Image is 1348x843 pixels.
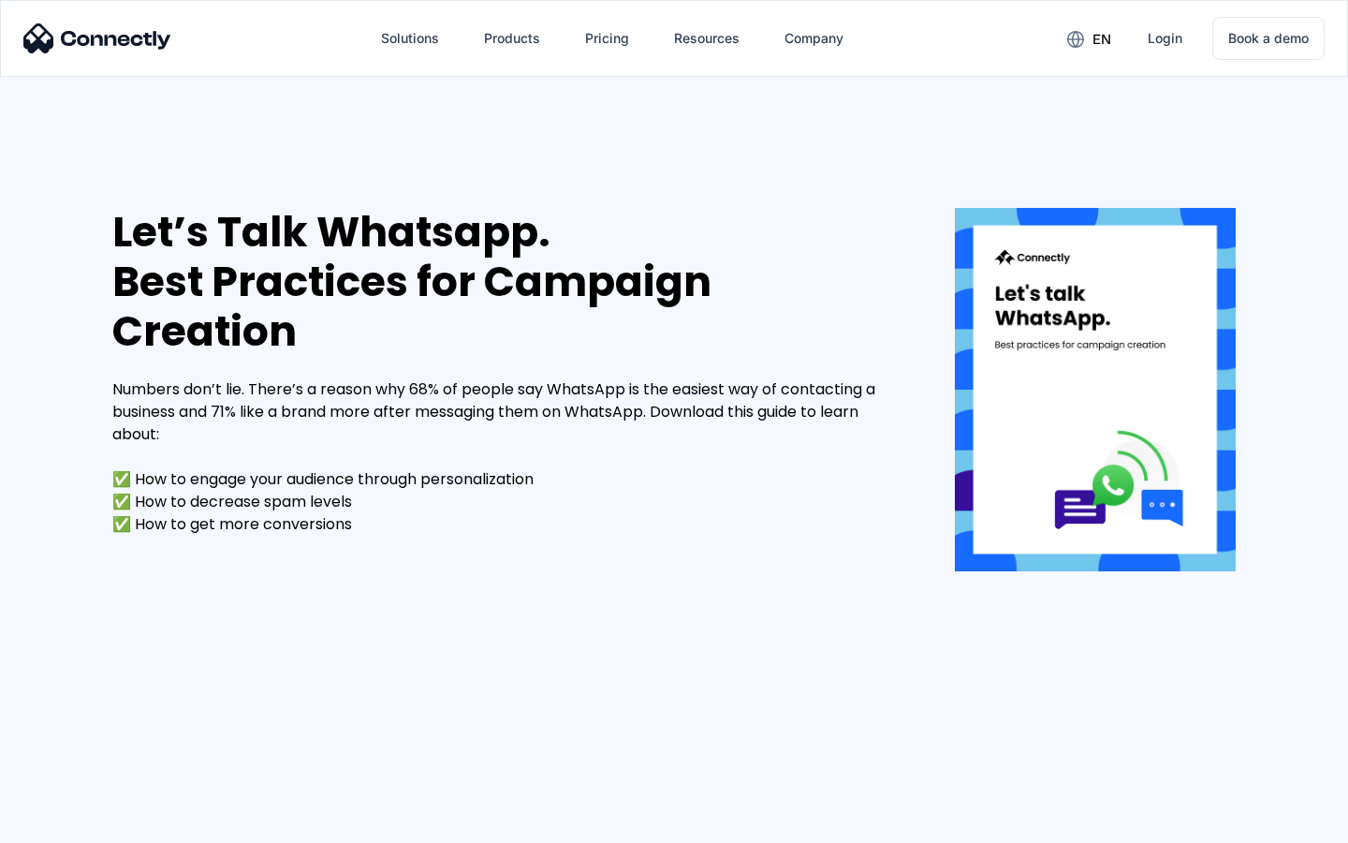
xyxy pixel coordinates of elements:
div: en [1092,26,1111,52]
img: Connectly Logo [23,23,171,53]
a: Pricing [570,16,644,61]
aside: Language selected: English [19,810,112,836]
div: Numbers don’t lie. There’s a reason why 68% of people say WhatsApp is the easiest way of contacti... [112,378,899,536]
ul: Language list [37,810,112,836]
a: Book a demo [1212,17,1325,60]
a: Login [1133,16,1197,61]
div: Let’s Talk Whatsapp. Best Practices for Campaign Creation [112,208,899,356]
div: Company [784,25,843,52]
div: Resources [674,25,740,52]
div: Login [1148,25,1182,52]
div: Products [484,25,540,52]
div: Solutions [381,25,439,52]
div: Pricing [585,25,629,52]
